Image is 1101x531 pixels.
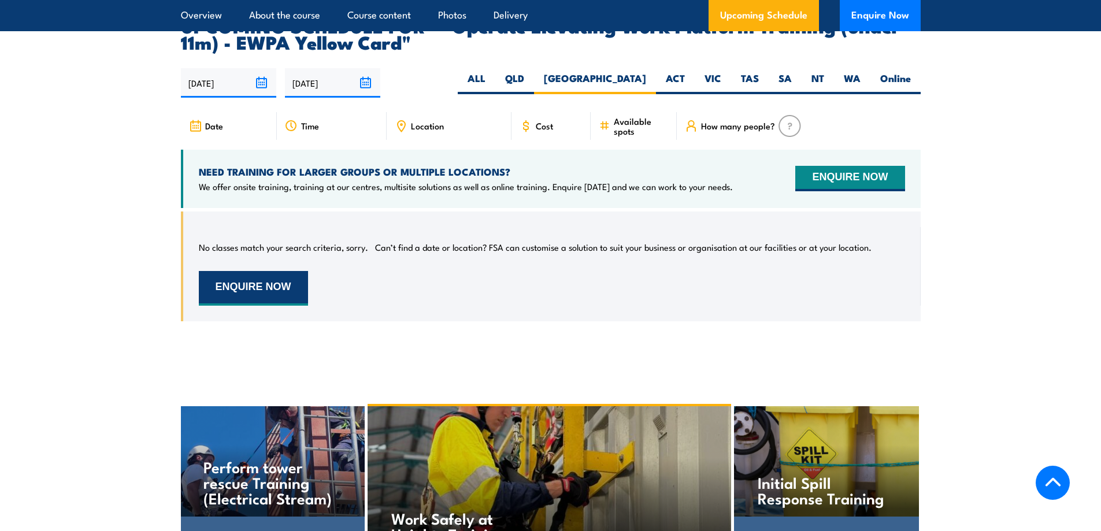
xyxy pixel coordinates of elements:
[731,72,769,94] label: TAS
[656,72,695,94] label: ACT
[199,271,308,306] button: ENQUIRE NOW
[205,121,223,131] span: Date
[534,72,656,94] label: [GEOGRAPHIC_DATA]
[285,68,380,98] input: To date
[375,242,872,253] p: Can’t find a date or location? FSA can customise a solution to suit your business or organisation...
[769,72,802,94] label: SA
[203,459,340,506] h4: Perform tower rescue Training (Electrical Stream)
[834,72,870,94] label: WA
[701,121,775,131] span: How many people?
[614,116,669,136] span: Available spots
[458,72,495,94] label: ALL
[301,121,319,131] span: Time
[199,181,733,192] p: We offer onsite training, training at our centres, multisite solutions as well as online training...
[795,166,904,191] button: ENQUIRE NOW
[870,72,921,94] label: Online
[199,165,733,178] h4: NEED TRAINING FOR LARGER GROUPS OR MULTIPLE LOCATIONS?
[758,474,895,506] h4: Initial Spill Response Training
[199,242,368,253] p: No classes match your search criteria, sorry.
[181,68,276,98] input: From date
[411,121,444,131] span: Location
[695,72,731,94] label: VIC
[802,72,834,94] label: NT
[181,17,921,50] h2: UPCOMING SCHEDULE FOR - "Operate Elevating Work Platform Training (under 11m) - EWPA Yellow Card"
[536,121,553,131] span: Cost
[495,72,534,94] label: QLD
